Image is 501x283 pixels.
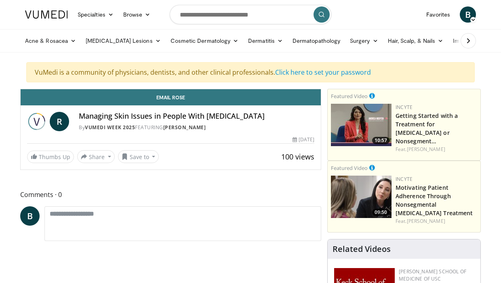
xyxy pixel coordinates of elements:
[345,33,383,49] a: Surgery
[399,268,466,282] a: [PERSON_NAME] School of Medicine of USC
[331,104,392,146] a: 10:57
[396,112,458,145] a: Getting Started with a Treatment for [MEDICAL_DATA] or Nonsegment…
[421,6,455,23] a: Favorites
[26,62,475,82] div: VuMedi is a community of physicians, dentists, and other clinical professionals.
[166,33,243,49] a: Cosmetic Dermatology
[288,33,345,49] a: Dermatopathology
[396,184,473,217] a: Motivating Patient Adherence Through Nonsegmental [MEDICAL_DATA] Treatment
[331,104,392,146] img: e02a99de-beb8-4d69-a8cb-018b1ffb8f0c.png.150x105_q85_crop-smart_upscale.jpg
[20,33,81,49] a: Acne & Rosacea
[73,6,118,23] a: Specialties
[170,5,331,24] input: Search topics, interventions
[27,151,74,163] a: Thumbs Up
[396,146,477,153] div: Feat.
[163,124,206,131] a: [PERSON_NAME]
[85,124,135,131] a: Vumedi Week 2025
[79,112,314,121] h4: Managing Skin Issues in People With [MEDICAL_DATA]
[383,33,448,49] a: Hair, Scalp, & Nails
[20,189,321,200] span: Comments 0
[407,146,445,153] a: [PERSON_NAME]
[396,176,413,182] a: Incyte
[118,150,159,163] button: Save to
[118,6,156,23] a: Browse
[331,164,368,172] small: Featured Video
[331,176,392,218] img: 39505ded-af48-40a4-bb84-dee7792dcfd5.png.150x105_q85_crop-smart_upscale.jpg
[281,152,314,161] span: 100 views
[21,89,321,105] a: Email Rose
[293,136,314,143] div: [DATE]
[333,244,391,254] h4: Related Videos
[396,104,413,111] a: Incyte
[407,218,445,224] a: [PERSON_NAME]
[396,218,477,225] div: Feat.
[25,10,68,19] img: VuMedi Logo
[275,68,371,77] a: Click here to set your password
[27,112,46,131] img: Vumedi Week 2025
[243,33,288,49] a: Dermatitis
[460,6,476,23] a: B
[50,112,69,131] a: R
[372,209,389,216] span: 09:50
[20,206,40,226] a: B
[79,124,314,131] div: By FEATURING
[331,92,368,100] small: Featured Video
[77,150,115,163] button: Share
[81,33,166,49] a: [MEDICAL_DATA] Lesions
[372,137,389,144] span: 10:57
[331,176,392,218] a: 09:50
